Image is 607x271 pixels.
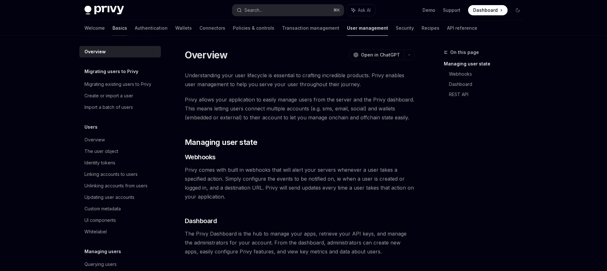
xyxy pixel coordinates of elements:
[84,80,151,88] div: Migrating existing users to Privy
[358,7,371,13] span: Ask AI
[347,20,388,36] a: User management
[84,248,121,255] h5: Managing users
[79,146,161,157] a: The user object
[84,136,105,144] div: Overview
[112,20,127,36] a: Basics
[79,215,161,226] a: UI components
[349,49,404,60] button: Open in ChatGPT
[513,5,523,15] button: Toggle dark mode
[84,216,116,224] div: UI components
[473,7,498,13] span: Dashboard
[79,90,161,102] a: Create or import a user
[449,69,528,79] a: Webhooks
[361,52,400,58] span: Open in ChatGPT
[199,20,225,36] a: Connectors
[79,180,161,192] a: Unlinking accounts from users
[84,205,121,213] div: Custom metadata
[185,165,415,201] span: Privy comes with built in webhooks that will alert your servers whenever a user takes a specified...
[185,49,228,61] h1: Overview
[449,89,528,100] a: REST API
[84,159,115,167] div: Identity tokens
[84,6,124,15] img: dark logo
[79,102,161,113] a: Import a batch of users
[84,170,138,178] div: Linking accounts to users
[185,95,415,122] span: Privy allows your application to easily manage users from the server and the Privy dashboard. Thi...
[175,20,192,36] a: Wallets
[450,49,479,56] span: On this page
[333,8,340,13] span: ⌘ K
[449,79,528,89] a: Dashboard
[444,59,528,69] a: Managing user state
[447,20,477,36] a: API reference
[84,228,107,236] div: Whitelabel
[79,79,161,90] a: Migrating existing users to Privy
[84,123,98,131] h5: Users
[443,7,460,13] a: Support
[232,4,344,16] button: Search...⌘K
[84,20,105,36] a: Welcome
[185,71,415,89] span: Understanding your user lifecycle is essential to crafting incredible products. Privy enables use...
[79,157,161,169] a: Identity tokens
[84,193,134,201] div: Updating user accounts
[84,182,148,190] div: Unlinking accounts from users
[422,20,439,36] a: Recipes
[79,226,161,237] a: Whitelabel
[233,20,274,36] a: Policies & controls
[79,169,161,180] a: Linking accounts to users
[79,192,161,203] a: Updating user accounts
[244,6,262,14] div: Search...
[423,7,435,13] a: Demo
[396,20,414,36] a: Security
[84,260,117,268] div: Querying users
[79,46,161,57] a: Overview
[347,4,375,16] button: Ask AI
[185,216,217,225] span: Dashboard
[84,92,133,100] div: Create or import a user
[84,68,138,75] h5: Migrating users to Privy
[468,5,508,15] a: Dashboard
[79,259,161,270] a: Querying users
[84,147,118,155] div: The user object
[135,20,168,36] a: Authentication
[84,48,106,56] div: Overview
[185,229,415,256] span: The Privy Dashboard is the hub to manage your apps, retrieve your API keys, and manage the admini...
[79,203,161,215] a: Custom metadata
[185,153,216,162] span: Webhooks
[282,20,339,36] a: Transaction management
[79,134,161,146] a: Overview
[84,103,133,111] div: Import a batch of users
[185,137,257,147] span: Managing user state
